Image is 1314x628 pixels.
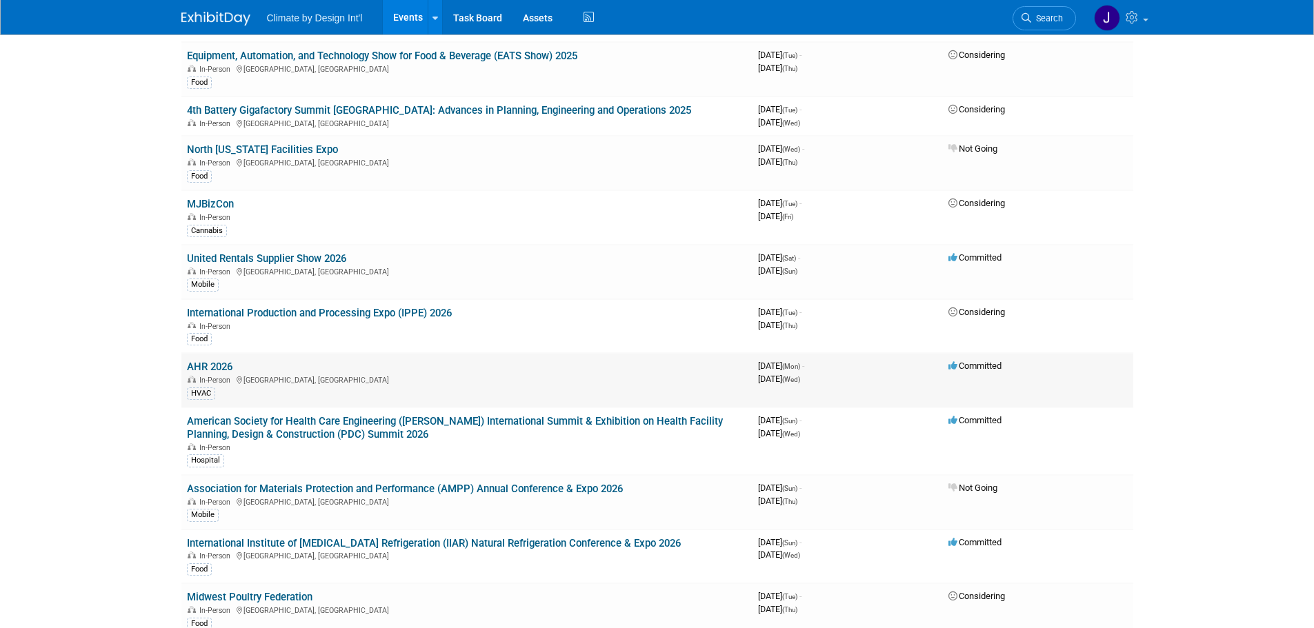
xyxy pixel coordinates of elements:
div: [GEOGRAPHIC_DATA], [GEOGRAPHIC_DATA] [187,156,747,168]
span: [DATE] [758,104,802,114]
img: In-Person Event [188,65,196,72]
img: In-Person Event [188,606,196,613]
span: Committed [948,252,1002,263]
span: (Tue) [782,52,797,59]
span: Committed [948,537,1002,547]
span: (Tue) [782,200,797,207]
div: [GEOGRAPHIC_DATA], [GEOGRAPHIC_DATA] [187,549,747,560]
span: Considering [948,104,1005,114]
img: In-Person Event [188,376,196,383]
span: [DATE] [758,265,797,276]
span: (Wed) [782,430,800,438]
a: United Rentals Supplier Show 2026 [187,252,346,265]
div: Mobile [187,509,219,521]
span: In-Person [199,267,235,276]
div: Hospital [187,454,224,467]
span: In-Person [199,376,235,385]
span: (Sun) [782,267,797,275]
span: - [799,307,802,317]
a: International Production and Processing Expo (IPPE) 2026 [187,307,452,319]
span: [DATE] [758,156,797,167]
div: Food [187,333,212,345]
span: In-Person [199,159,235,168]
img: In-Person Event [188,213,196,220]
span: - [802,361,804,371]
div: Mobile [187,278,219,291]
span: (Sun) [782,417,797,425]
span: (Wed) [782,551,800,559]
span: Considering [948,50,1005,60]
div: [GEOGRAPHIC_DATA], [GEOGRAPHIC_DATA] [187,117,747,128]
span: [DATE] [758,361,804,371]
span: Committed [948,415,1002,425]
img: In-Person Event [188,119,196,126]
span: [DATE] [758,549,800,560]
span: (Wed) [782,119,800,127]
span: (Sun) [782,539,797,547]
div: [GEOGRAPHIC_DATA], [GEOGRAPHIC_DATA] [187,265,747,276]
a: Association for Materials Protection and Performance (AMPP) Annual Conference & Expo 2026 [187,483,623,495]
span: - [799,198,802,208]
span: In-Person [199,322,235,331]
span: In-Person [199,606,235,615]
div: [GEOGRAPHIC_DATA], [GEOGRAPHIC_DATA] [187,374,747,385]
span: [DATE] [758,537,802,547]
span: In-Person [199,119,235,128]
a: American Society for Health Care Engineering ([PERSON_NAME]) International Summit & Exhibition on... [187,415,723,440]
span: (Thu) [782,322,797,330]
span: - [799,415,802,425]
span: Committed [948,361,1002,371]
img: In-Person Event [188,443,196,450]
div: HVAC [187,387,215,400]
a: Midwest Poultry Federation [187,591,312,603]
span: [DATE] [758,63,797,73]
span: In-Person [199,65,235,74]
img: ExhibitDay [181,12,250,26]
div: Cannabis [187,225,227,237]
a: Search [1013,6,1076,30]
div: Food [187,77,212,89]
span: (Fri) [782,213,793,221]
span: Considering [948,198,1005,208]
span: [DATE] [758,374,800,384]
span: [DATE] [758,496,797,506]
a: North [US_STATE] Facilities Expo [187,143,338,156]
span: (Tue) [782,106,797,114]
span: - [799,50,802,60]
span: [DATE] [758,591,802,601]
span: (Wed) [782,376,800,383]
span: (Thu) [782,159,797,166]
span: (Tue) [782,593,797,600]
span: [DATE] [758,117,800,128]
span: (Thu) [782,498,797,505]
span: - [799,483,802,493]
a: MJBizCon [187,198,234,210]
span: (Mon) [782,363,800,370]
span: Considering [948,307,1005,317]
span: [DATE] [758,143,804,154]
img: In-Person Event [188,551,196,558]
span: [DATE] [758,252,800,263]
a: 4th Battery Gigafactory Summit [GEOGRAPHIC_DATA]: Advances in Planning, Engineering and Operation... [187,104,691,117]
img: In-Person Event [188,159,196,165]
img: In-Person Event [188,267,196,274]
span: [DATE] [758,307,802,317]
span: - [802,143,804,154]
div: Food [187,563,212,576]
span: [DATE] [758,211,793,221]
span: - [798,252,800,263]
span: - [799,104,802,114]
span: [DATE] [758,50,802,60]
img: In-Person Event [188,498,196,505]
span: Search [1031,13,1063,23]
span: In-Person [199,498,235,507]
span: [DATE] [758,320,797,330]
span: (Sat) [782,254,796,262]
span: (Thu) [782,606,797,614]
span: - [799,537,802,547]
img: JoAnna Quade [1094,5,1120,31]
span: Climate by Design Int'l [267,12,363,23]
div: Food [187,170,212,183]
span: [DATE] [758,483,802,493]
span: (Sun) [782,485,797,492]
